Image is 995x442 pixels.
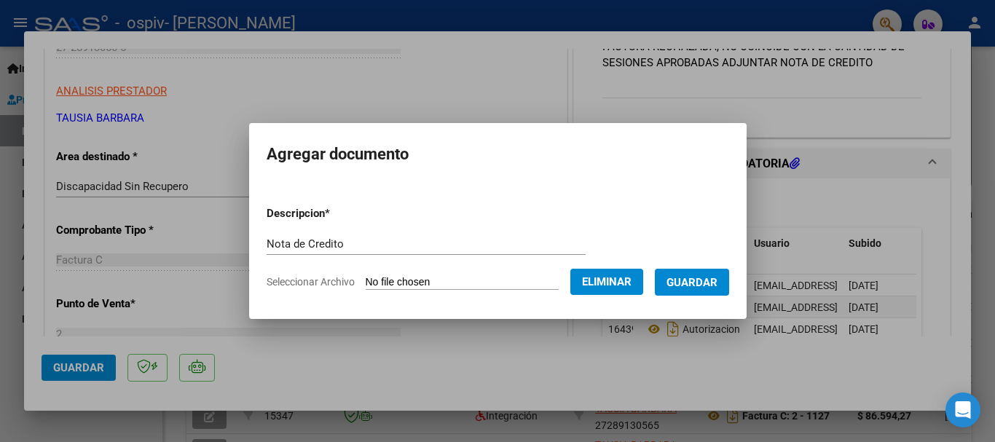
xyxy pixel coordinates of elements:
[655,269,729,296] button: Guardar
[945,392,980,427] div: Open Intercom Messenger
[267,276,355,288] span: Seleccionar Archivo
[582,275,632,288] span: Eliminar
[570,269,643,295] button: Eliminar
[666,276,717,289] span: Guardar
[267,205,406,222] p: Descripcion
[267,141,729,168] h2: Agregar documento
